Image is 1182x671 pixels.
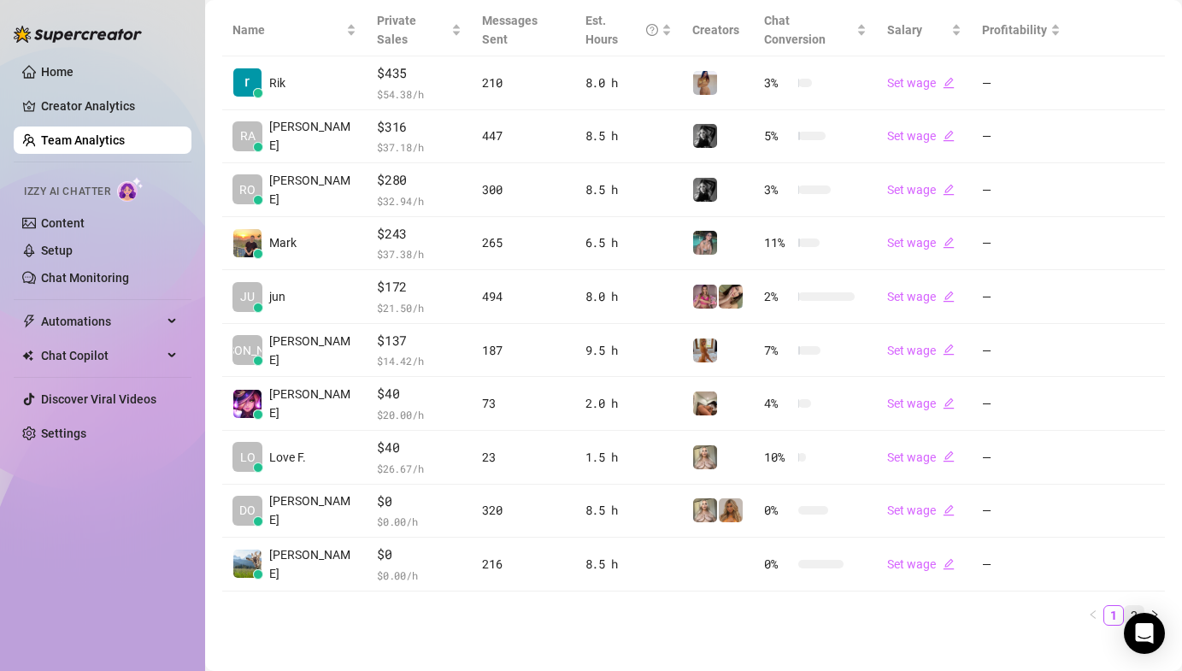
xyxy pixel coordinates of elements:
[719,498,743,522] img: Jaz (VIP)
[1088,609,1098,620] span: left
[377,117,462,138] span: $316
[269,332,356,369] span: [PERSON_NAME]
[943,77,955,89] span: edit
[240,127,256,145] span: RA
[1144,605,1165,626] li: Next Page
[22,350,33,362] img: Chat Copilot
[377,63,462,84] span: $435
[693,285,717,309] img: Tabby (VIP)
[41,216,85,230] a: Content
[585,74,673,92] div: 8.0 h
[377,331,462,351] span: $137
[585,127,673,145] div: 8.5 h
[269,233,297,252] span: Mark
[585,180,673,199] div: 8.5 h
[269,171,356,209] span: [PERSON_NAME]
[887,183,955,197] a: Set wageedit
[233,229,262,257] img: Mark
[585,287,673,306] div: 8.0 h
[585,394,673,413] div: 2.0 h
[24,184,110,200] span: Izzy AI Chatter
[269,117,356,155] span: [PERSON_NAME]
[943,291,955,303] span: edit
[887,450,955,464] a: Set wageedit
[764,127,791,145] span: 5 %
[682,4,754,56] th: Creators
[764,394,791,413] span: 4 %
[377,567,462,584] span: $ 0.00 /h
[943,450,955,462] span: edit
[585,448,673,467] div: 1.5 h
[1124,605,1144,626] li: 2
[41,92,178,120] a: Creator Analytics
[377,224,462,244] span: $243
[482,127,564,145] div: 447
[764,287,791,306] span: 2 %
[41,65,74,79] a: Home
[377,277,462,297] span: $172
[377,513,462,530] span: $ 0.00 /h
[1124,613,1165,654] div: Open Intercom Messenger
[269,385,356,422] span: [PERSON_NAME]
[646,11,658,49] span: question-circle
[377,138,462,156] span: $ 37.18 /h
[239,501,256,520] span: DO
[972,485,1071,539] td: —
[887,503,955,517] a: Set wageedit
[693,391,717,415] img: Chloe (VIP)
[887,344,955,357] a: Set wageedit
[1150,609,1160,620] span: right
[1103,605,1124,626] li: 1
[117,177,144,202] img: AI Chatter
[41,244,73,257] a: Setup
[41,392,156,406] a: Discover Viral Videos
[972,217,1071,271] td: —
[887,397,955,410] a: Set wageedit
[233,68,262,97] img: Rik
[269,545,356,583] span: [PERSON_NAME]
[1083,605,1103,626] li: Previous Page
[377,544,462,565] span: $0
[693,498,717,522] img: Ellie (VIP)
[377,299,462,316] span: $ 21.50 /h
[1104,606,1123,625] a: 1
[972,56,1071,110] td: —
[887,236,955,250] a: Set wageedit
[972,270,1071,324] td: —
[482,341,564,360] div: 187
[41,271,129,285] a: Chat Monitoring
[972,110,1071,164] td: —
[585,501,673,520] div: 8.5 h
[1144,605,1165,626] button: right
[41,308,162,335] span: Automations
[377,170,462,191] span: $280
[764,341,791,360] span: 7 %
[482,394,564,413] div: 73
[202,341,293,360] span: [PERSON_NAME]
[972,377,1071,431] td: —
[585,555,673,574] div: 8.5 h
[377,384,462,404] span: $40
[222,4,367,56] th: Name
[377,438,462,458] span: $40
[693,445,717,469] img: Ellie (VIP)
[377,85,462,103] span: $ 54.38 /h
[377,491,462,512] span: $0
[693,71,717,95] img: Georgia (VIP)
[943,184,955,196] span: edit
[887,557,955,571] a: Set wageedit
[943,397,955,409] span: edit
[482,448,564,467] div: 23
[41,133,125,147] a: Team Analytics
[972,431,1071,485] td: —
[41,342,162,369] span: Chat Copilot
[377,245,462,262] span: $ 37.38 /h
[943,504,955,516] span: edit
[943,130,955,142] span: edit
[482,14,538,46] span: Messages Sent
[482,287,564,306] div: 494
[1083,605,1103,626] button: left
[377,192,462,209] span: $ 32.94 /h
[693,338,717,362] img: Celine (VIP)
[482,74,564,92] div: 210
